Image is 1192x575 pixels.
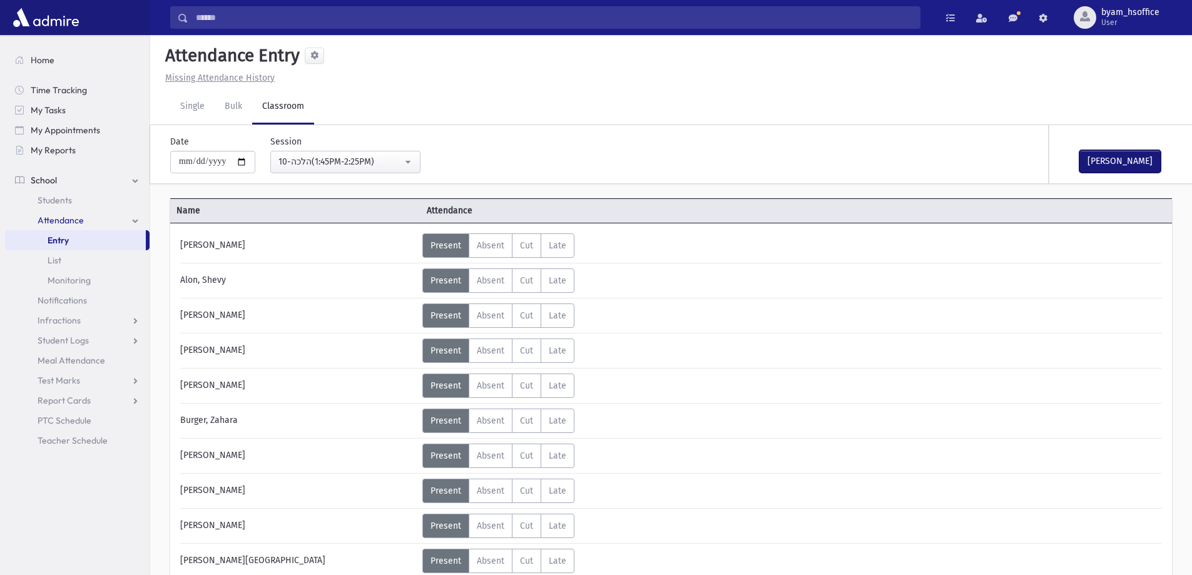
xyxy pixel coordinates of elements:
[420,204,671,217] span: Attendance
[549,415,566,426] span: Late
[31,125,100,136] span: My Appointments
[520,415,533,426] span: Cut
[477,521,504,531] span: Absent
[1101,18,1159,28] span: User
[170,204,420,217] span: Name
[10,5,82,30] img: AdmirePro
[5,350,150,370] a: Meal Attendance
[430,240,461,251] span: Present
[48,255,61,266] span: List
[5,330,150,350] a: Student Logs
[31,145,76,156] span: My Reports
[5,50,150,70] a: Home
[477,380,504,391] span: Absent
[422,338,574,363] div: AttTypes
[520,240,533,251] span: Cut
[422,303,574,328] div: AttTypes
[174,338,422,363] div: [PERSON_NAME]
[5,190,150,210] a: Students
[278,155,402,168] div: 10-הלכה(1:45PM-2:25PM)
[174,268,422,293] div: Alon, Shevy
[170,89,215,125] a: Single
[422,444,574,468] div: AttTypes
[430,486,461,496] span: Present
[160,45,300,66] h5: Attendance Entry
[5,290,150,310] a: Notifications
[38,355,105,366] span: Meal Attendance
[549,275,566,286] span: Late
[520,310,533,321] span: Cut
[5,100,150,120] a: My Tasks
[477,240,504,251] span: Absent
[422,479,574,503] div: AttTypes
[549,345,566,356] span: Late
[5,170,150,190] a: School
[477,450,504,461] span: Absent
[188,6,920,29] input: Search
[422,233,574,258] div: AttTypes
[5,370,150,390] a: Test Marks
[422,374,574,398] div: AttTypes
[38,295,87,306] span: Notifications
[5,210,150,230] a: Attendance
[215,89,252,125] a: Bulk
[520,450,533,461] span: Cut
[520,380,533,391] span: Cut
[1079,150,1161,173] button: [PERSON_NAME]
[160,73,275,83] a: Missing Attendance History
[5,410,150,430] a: PTC Schedule
[549,486,566,496] span: Late
[270,135,302,148] label: Session
[5,120,150,140] a: My Appointments
[5,250,150,270] a: List
[31,175,57,186] span: School
[38,195,72,206] span: Students
[477,310,504,321] span: Absent
[549,450,566,461] span: Late
[31,54,54,66] span: Home
[270,151,420,173] button: 10-הלכה(1:45PM-2:25PM)
[477,486,504,496] span: Absent
[174,233,422,258] div: [PERSON_NAME]
[430,310,461,321] span: Present
[477,275,504,286] span: Absent
[422,549,574,573] div: AttTypes
[5,230,146,250] a: Entry
[430,556,461,566] span: Present
[477,415,504,426] span: Absent
[170,135,189,148] label: Date
[549,521,566,531] span: Late
[5,140,150,160] a: My Reports
[38,315,81,326] span: Infractions
[1101,8,1159,18] span: byam_hsoffice
[174,514,422,538] div: [PERSON_NAME]
[430,450,461,461] span: Present
[252,89,314,125] a: Classroom
[48,275,91,286] span: Monitoring
[477,345,504,356] span: Absent
[31,84,87,96] span: Time Tracking
[174,409,422,433] div: Burger, Zahara
[165,73,275,83] u: Missing Attendance History
[48,235,69,246] span: Entry
[549,556,566,566] span: Late
[31,104,66,116] span: My Tasks
[5,270,150,290] a: Monitoring
[520,521,533,531] span: Cut
[549,310,566,321] span: Late
[174,479,422,503] div: [PERSON_NAME]
[38,335,89,346] span: Student Logs
[430,521,461,531] span: Present
[430,275,461,286] span: Present
[38,395,91,406] span: Report Cards
[5,430,150,450] a: Teacher Schedule
[430,415,461,426] span: Present
[422,514,574,538] div: AttTypes
[520,486,533,496] span: Cut
[174,549,422,573] div: [PERSON_NAME][GEOGRAPHIC_DATA]
[5,80,150,100] a: Time Tracking
[174,303,422,328] div: [PERSON_NAME]
[174,374,422,398] div: [PERSON_NAME]
[38,215,84,226] span: Attendance
[422,268,574,293] div: AttTypes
